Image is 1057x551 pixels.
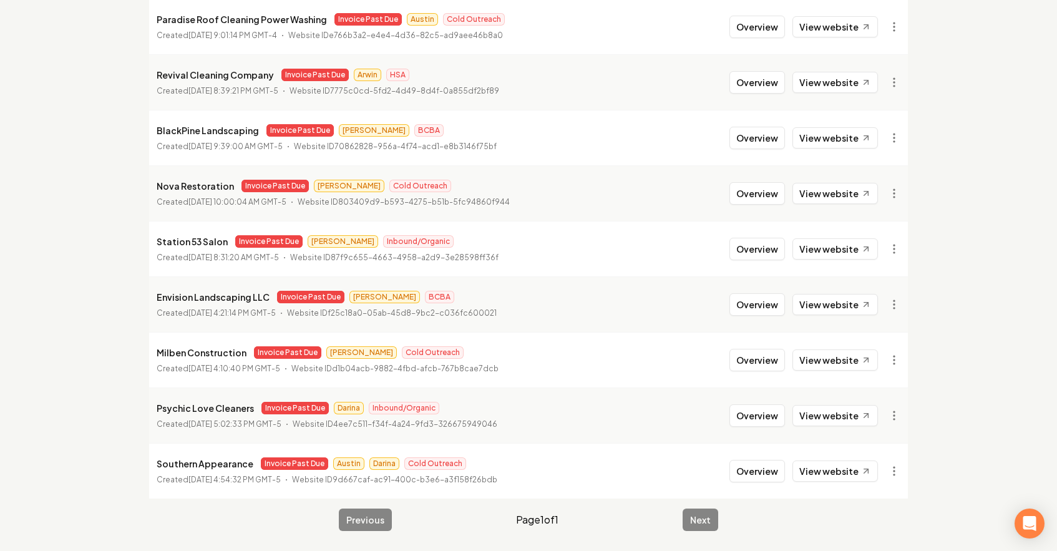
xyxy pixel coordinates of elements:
[729,460,785,482] button: Overview
[290,85,499,97] p: Website ID 7775c0cd-5fd2-4d49-8d4f-0a855df2bf89
[241,180,309,192] span: Invoice Past Due
[407,13,438,26] span: Austin
[369,457,399,470] span: Darina
[383,235,454,248] span: Inbound/Organic
[792,72,878,93] a: View website
[326,346,397,359] span: [PERSON_NAME]
[414,124,444,137] span: BCBA
[157,363,280,375] p: Created
[277,291,344,303] span: Invoice Past Due
[293,418,497,431] p: Website ID 4ee7c511-f34f-4a24-9fd3-326675949046
[729,182,785,205] button: Overview
[339,124,409,137] span: [PERSON_NAME]
[792,294,878,315] a: View website
[334,402,364,414] span: Darina
[157,234,228,249] p: Station 53 Salon
[188,31,277,40] time: [DATE] 9:01:14 PM GMT-4
[157,307,276,319] p: Created
[288,29,503,42] p: Website ID e766b3a2-e4e4-4d36-82c5-ad9aee46b8a0
[402,346,464,359] span: Cold Outreach
[266,124,334,137] span: Invoice Past Due
[729,238,785,260] button: Overview
[729,349,785,371] button: Overview
[157,178,234,193] p: Nova Restoration
[157,85,278,97] p: Created
[188,419,281,429] time: [DATE] 5:02:33 PM GMT-5
[792,349,878,371] a: View website
[157,67,274,82] p: Revival Cleaning Company
[314,180,384,192] span: [PERSON_NAME]
[333,457,364,470] span: Austin
[425,291,454,303] span: BCBA
[157,290,270,305] p: Envision Landscaping LLC
[516,512,558,527] span: Page 1 of 1
[261,457,328,470] span: Invoice Past Due
[290,251,499,264] p: Website ID 87f9c655-4663-4958-a2d9-3e28598ff36f
[792,16,878,37] a: View website
[792,238,878,260] a: View website
[157,196,286,208] p: Created
[729,71,785,94] button: Overview
[157,401,254,416] p: Psychic Love Cleaners
[188,308,276,318] time: [DATE] 4:21:14 PM GMT-5
[157,140,283,153] p: Created
[292,474,497,486] p: Website ID 9d667caf-ac91-400c-b3e6-a3f158f26bdb
[792,183,878,204] a: View website
[404,457,466,470] span: Cold Outreach
[287,307,497,319] p: Website ID f25c18a0-05ab-45d8-9bc2-c036fc600021
[188,86,278,95] time: [DATE] 8:39:21 PM GMT-5
[188,197,286,207] time: [DATE] 10:00:04 AM GMT-5
[291,363,499,375] p: Website ID d1b04acb-9882-4fbd-afcb-767b8cae7dcb
[729,16,785,38] button: Overview
[308,235,378,248] span: [PERSON_NAME]
[349,291,420,303] span: [PERSON_NAME]
[157,345,246,360] p: Milben Construction
[369,402,439,414] span: Inbound/Organic
[354,69,381,81] span: Arwin
[792,127,878,149] a: View website
[188,364,280,373] time: [DATE] 4:10:40 PM GMT-5
[294,140,497,153] p: Website ID 70862828-956a-4f74-acd1-e8b3146f75bf
[792,461,878,482] a: View website
[729,404,785,427] button: Overview
[188,475,281,484] time: [DATE] 4:54:32 PM GMT-5
[281,69,349,81] span: Invoice Past Due
[729,293,785,316] button: Overview
[157,12,327,27] p: Paradise Roof Cleaning Power Washing
[254,346,321,359] span: Invoice Past Due
[188,253,279,262] time: [DATE] 8:31:20 AM GMT-5
[235,235,303,248] span: Invoice Past Due
[157,251,279,264] p: Created
[188,142,283,151] time: [DATE] 9:39:00 AM GMT-5
[298,196,510,208] p: Website ID 803409d9-b593-4275-b51b-5fc94860f944
[334,13,402,26] span: Invoice Past Due
[157,29,277,42] p: Created
[157,418,281,431] p: Created
[729,127,785,149] button: Overview
[792,405,878,426] a: View website
[157,456,253,471] p: Southern Appearance
[261,402,329,414] span: Invoice Past Due
[389,180,451,192] span: Cold Outreach
[1015,509,1045,539] div: Open Intercom Messenger
[157,123,259,138] p: BlackPine Landscaping
[157,474,281,486] p: Created
[386,69,409,81] span: HSA
[443,13,505,26] span: Cold Outreach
